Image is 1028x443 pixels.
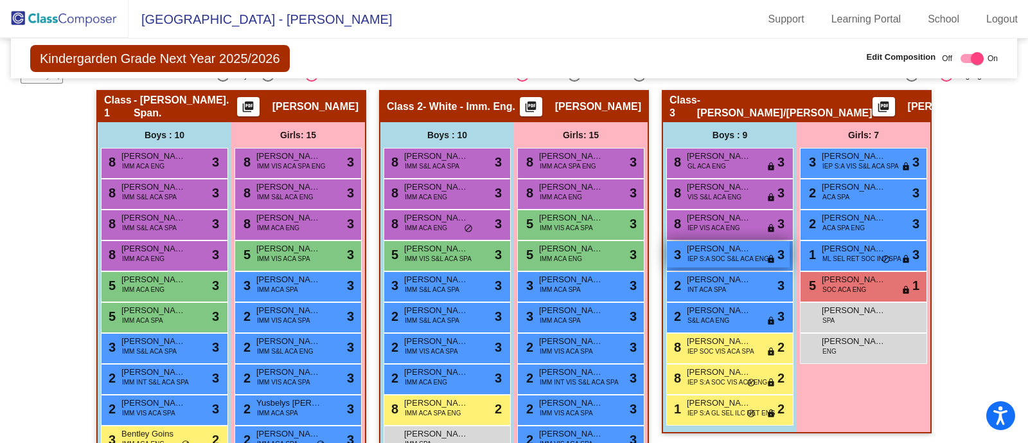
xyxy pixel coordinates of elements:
[523,278,533,293] span: 3
[257,316,310,325] span: IMM VIS ACA SPA
[257,254,310,264] span: IMM VIS ACA SPA
[630,368,637,388] span: 3
[405,161,459,171] span: IMM S&L ACA SPA
[687,192,741,202] span: VIS S&L ACA ENG
[30,45,290,72] span: Kindergarden Grade Next Year 2025/2026
[822,161,899,171] span: IEP S:A VIS S&L ACA SPA
[122,285,164,294] span: IMM ACA ENG
[495,399,502,419] span: 2
[630,152,637,172] span: 3
[105,248,116,262] span: 8
[630,214,637,233] span: 3
[388,278,398,293] span: 3
[767,409,775,419] span: lock
[671,248,681,262] span: 3
[867,51,936,64] span: Edit Composition
[767,378,775,388] span: lock
[540,377,619,387] span: IMM INT VIS S&L ACA SPA
[540,254,582,264] span: IMM ACA ENG
[257,408,298,418] span: IMM ACA SPA
[388,217,398,231] span: 8
[121,397,186,410] span: [PERSON_NAME]
[822,212,886,224] span: [PERSON_NAME]
[212,214,219,233] span: 3
[121,150,186,163] span: [PERSON_NAME]
[540,408,593,418] span: IMM VIS ACA SPA
[630,399,637,419] span: 3
[212,368,219,388] span: 3
[495,214,502,233] span: 3
[671,155,681,169] span: 8
[777,276,784,295] span: 3
[663,122,797,148] div: Boys : 9
[388,371,398,385] span: 2
[520,97,542,116] button: Print Students Details
[806,278,816,293] span: 5
[121,366,186,379] span: [PERSON_NAME]
[630,307,637,326] span: 3
[388,248,398,262] span: 5
[806,217,816,231] span: 2
[240,278,251,293] span: 3
[687,273,751,286] span: [PERSON_NAME]
[256,304,321,317] span: [PERSON_NAME]
[122,377,189,387] span: IMM INT S&L ACA SPA
[539,304,603,317] span: [PERSON_NAME]
[539,397,603,410] span: [PERSON_NAME]
[347,307,354,326] span: 3
[687,181,751,194] span: [PERSON_NAME]
[347,183,354,203] span: 3
[240,309,251,323] span: 2
[256,150,321,163] span: [PERSON_NAME]
[671,217,681,231] span: 8
[912,245,919,264] span: 3
[257,285,298,294] span: IMM ACA SPA
[380,122,514,148] div: Boys : 10
[523,309,533,323] span: 3
[767,347,775,357] span: lock
[231,122,365,148] div: Girls: 15
[687,150,751,163] span: [PERSON_NAME]
[105,371,116,385] span: 2
[671,371,681,385] span: 8
[912,276,919,295] span: 1
[405,408,461,418] span: IMM ACA SPA ENG
[256,366,321,379] span: [PERSON_NAME]
[404,428,468,440] span: [PERSON_NAME]
[105,340,116,354] span: 3
[539,181,603,194] span: [PERSON_NAME]
[121,335,186,348] span: [PERSON_NAME]
[555,100,641,113] span: [PERSON_NAME]
[901,255,910,265] span: lock
[212,338,219,357] span: 3
[822,285,866,294] span: SOC ACA ENG
[121,273,186,286] span: [PERSON_NAME]
[539,366,603,379] span: [PERSON_NAME]
[240,402,251,416] span: 2
[495,307,502,326] span: 3
[121,304,186,317] span: [PERSON_NAME]
[797,122,930,148] div: Girls: 7
[495,183,502,203] span: 3
[758,9,815,30] a: Support
[777,368,784,388] span: 2
[687,347,754,356] span: IEP SOC VIS ACA SPA
[212,307,219,326] span: 3
[822,347,837,356] span: ENG
[821,9,912,30] a: Learning Portal
[540,285,581,294] span: IMM ACA SPA
[240,186,251,200] span: 8
[256,242,321,255] span: [PERSON_NAME]
[540,316,581,325] span: IMM ACA SPA
[917,9,970,30] a: School
[822,242,886,255] span: [PERSON_NAME]
[404,242,468,255] span: [PERSON_NAME]
[539,428,603,440] span: [PERSON_NAME]
[404,366,468,379] span: [PERSON_NAME]
[128,9,392,30] span: [GEOGRAPHIC_DATA] - [PERSON_NAME]
[347,368,354,388] span: 3
[540,223,593,233] span: IMM VIS ACA SPA
[105,309,116,323] span: 5
[687,212,751,224] span: [PERSON_NAME]
[523,100,538,118] mat-icon: picture_as_pdf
